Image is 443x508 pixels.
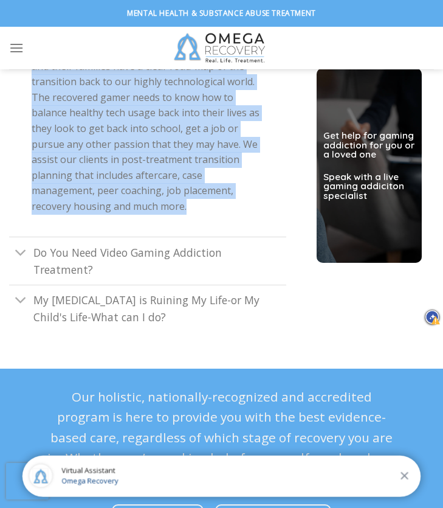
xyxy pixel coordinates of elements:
[33,293,259,324] span: My [MEDICAL_DATA] is Ruining My Life-or My Child's Life-What can I do?
[46,387,397,488] p: Our holistic, nationally-recognized and accredited program is here to provide you with the best e...
[9,240,33,266] button: Toggle
[9,237,286,284] a: Toggle Do You Need Video Gaming Addiction Treatment?
[9,33,24,63] a: Menu
[9,288,33,315] button: Toggle
[127,8,316,18] strong: Mental Health & Substance Abuse Treatment
[33,245,222,277] span: Do You Need Video Gaming Addiction Treatment?
[9,285,286,332] a: Toggle My [MEDICAL_DATA] is Ruining My Life-or My Child's Life-What can I do?
[168,27,275,69] img: Omega Recovery
[323,131,415,200] a: Get help for gaming addiction for you or a loved one Speak with a live gaming addiciton specialist
[323,131,415,159] h2: Get help for gaming addiction for you or a loved one
[323,172,415,200] h2: Speak with a live gaming addiciton specialist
